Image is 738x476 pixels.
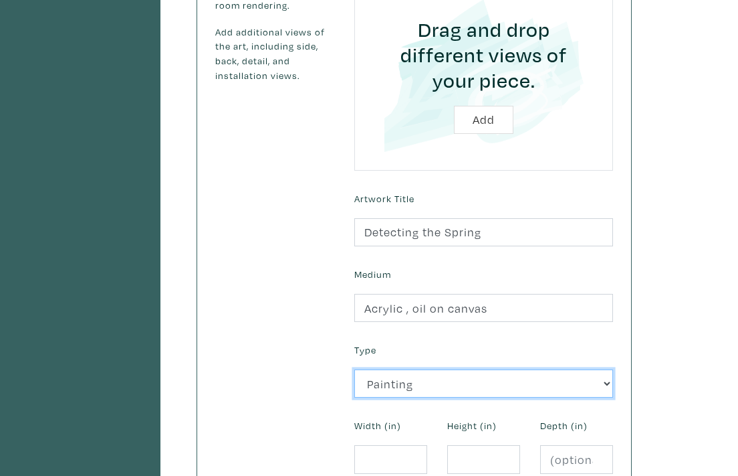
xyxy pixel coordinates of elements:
label: Medium [354,267,391,282]
input: Ex. Acrylic on canvas, giclee on photo paper [354,294,613,323]
input: (optional) [540,445,613,474]
p: Add additional views of the art, including side, back, detail, and installation views. [215,25,334,82]
label: Type [354,343,376,358]
label: Width (in) [354,418,401,433]
label: Height (in) [447,418,497,433]
label: Depth (in) [540,418,588,433]
label: Artwork Title [354,191,414,206]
